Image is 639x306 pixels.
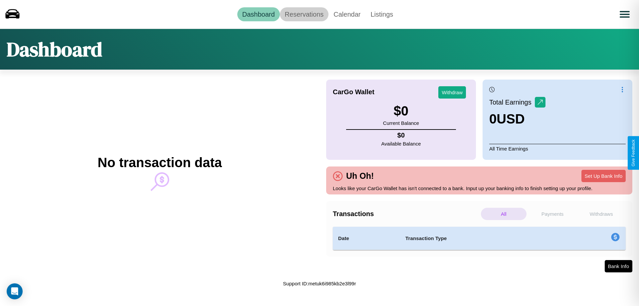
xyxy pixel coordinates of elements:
div: Open Intercom Messenger [7,283,23,299]
a: Dashboard [237,7,280,21]
h3: 0 USD [489,112,545,127]
p: Total Earnings [489,96,535,108]
h3: $ 0 [383,104,419,119]
a: Calendar [328,7,365,21]
h4: Date [338,234,395,242]
h2: No transaction data [98,155,222,170]
button: Open menu [615,5,634,24]
h4: Uh Oh! [343,171,377,181]
h4: Transactions [333,210,479,218]
a: Listings [365,7,398,21]
p: Payments [530,208,575,220]
p: Available Balance [381,139,421,148]
p: All [481,208,527,220]
table: simple table [333,227,626,250]
p: Withdraws [578,208,624,220]
button: Set Up Bank Info [581,170,626,182]
p: Support ID: metuk6i985kb2e3l99r [283,279,356,288]
p: Looks like your CarGo Wallet has isn't connected to a bank. Input up your banking info to finish ... [333,184,626,193]
h4: Transaction Type [405,234,556,242]
div: Give Feedback [631,140,636,166]
h1: Dashboard [7,36,102,63]
button: Bank Info [605,260,632,272]
p: Current Balance [383,119,419,128]
p: All Time Earnings [489,144,626,153]
button: Withdraw [438,86,466,99]
h4: CarGo Wallet [333,88,374,96]
a: Reservations [280,7,329,21]
h4: $ 0 [381,132,421,139]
